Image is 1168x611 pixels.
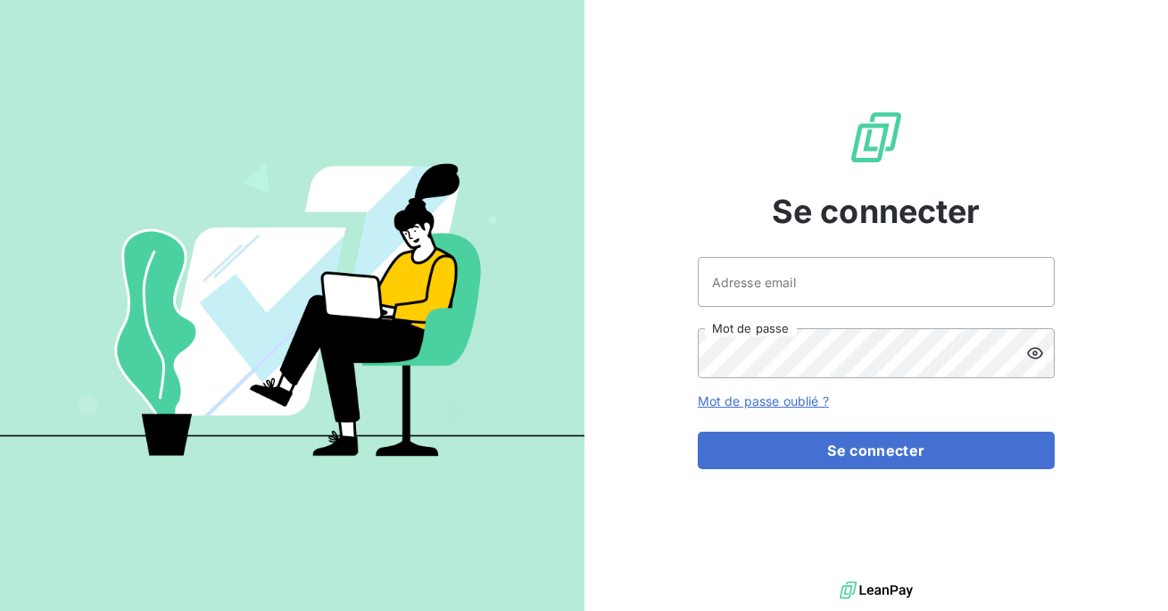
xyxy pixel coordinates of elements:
[848,109,905,166] img: Logo LeanPay
[840,577,913,604] img: logo
[698,393,829,409] a: Mot de passe oublié ?
[698,432,1055,469] button: Se connecter
[698,257,1055,307] input: placeholder
[772,187,981,235] span: Se connecter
